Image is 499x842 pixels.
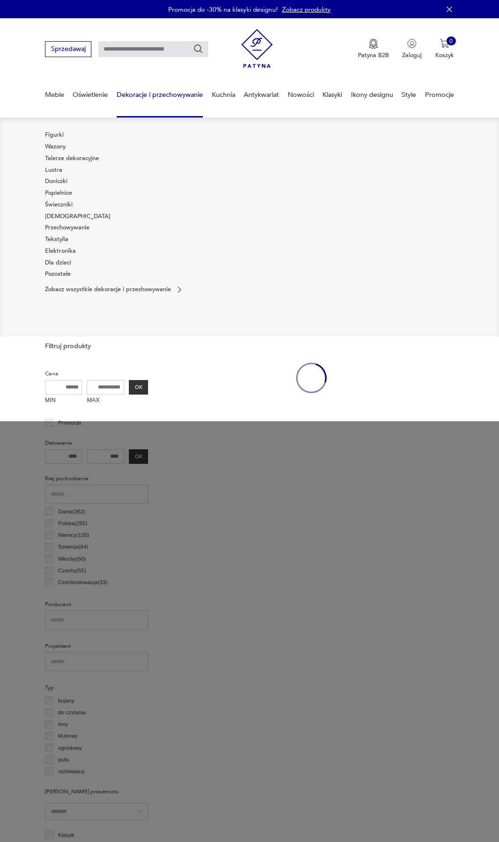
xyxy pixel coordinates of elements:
[254,131,454,309] img: cfa44e985ea346226f89ee8969f25989.jpg
[440,39,449,48] img: Ikona koszyka
[87,395,124,408] label: MAX
[435,51,454,59] p: Koszyk
[244,79,279,111] a: Antykwariat
[45,212,111,220] a: [DEMOGRAPHIC_DATA]
[45,223,89,232] a: Przechowywanie
[358,39,389,59] a: Ikona medaluPatyna B2B
[351,79,393,111] a: Ikony designu
[45,166,62,174] a: Lustra
[45,369,149,379] p: Cena
[296,337,327,418] div: oval-loading
[45,131,64,139] a: Figurki
[435,39,454,59] button: 0Koszyk
[45,286,184,294] a: Zobacz wszystkie dekoracje i przechowywanie
[58,418,81,427] p: Promocja
[45,47,91,52] a: Sprzedawaj
[45,342,149,351] p: Filtruj produkty
[369,39,378,49] img: Ikona medalu
[45,270,71,278] a: Pozostałe
[45,235,68,243] a: Tekstylia
[288,79,314,111] a: Nowości
[45,287,171,293] p: Zobacz wszystkie dekoracje i przechowywanie
[45,258,71,267] a: Dla dzieci
[45,189,72,197] a: Popielnice
[402,79,416,111] a: Style
[45,41,91,57] button: Sprzedawaj
[45,395,82,408] label: MIN
[168,5,278,14] p: Promocja do -30% na klasyki designu!
[358,51,389,59] p: Patyna B2B
[193,44,203,54] button: Szukaj
[407,39,417,48] img: Ikonka użytkownika
[425,79,454,111] a: Promocje
[45,142,66,151] a: Wazony
[447,37,456,46] div: 0
[73,79,108,111] a: Oświetlenie
[322,79,342,111] a: Klasyki
[358,39,389,59] button: Patyna B2B
[45,177,67,185] a: Doniczki
[45,154,99,162] a: Talerze dekoracyjne
[282,5,331,14] a: Zobacz produkty
[45,200,73,209] a: Świeczniki
[212,79,235,111] a: Kuchnia
[402,39,422,59] button: Zaloguj
[45,79,64,111] a: Meble
[402,51,422,59] p: Zaloguj
[129,380,148,395] button: OK
[241,26,273,71] img: Patyna - sklep z meblami i dekoracjami vintage
[45,247,76,255] a: Elektronika
[117,79,203,111] a: Dekoracje i przechowywanie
